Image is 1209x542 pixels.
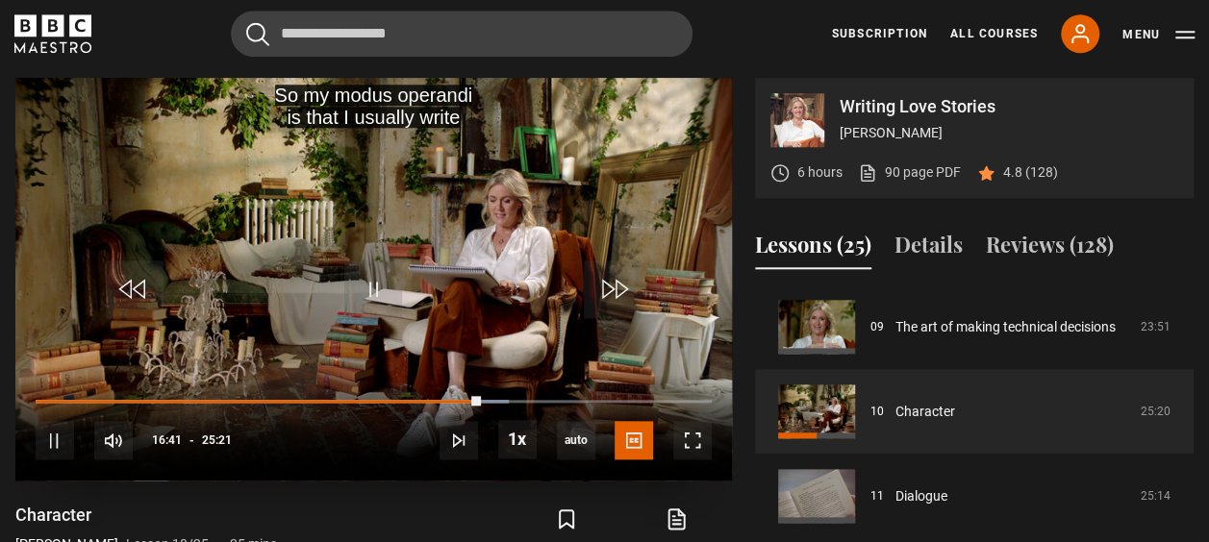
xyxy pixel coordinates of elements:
div: Current quality: 720p [557,421,595,459]
span: auto [557,421,595,459]
p: Writing Love Stories [840,98,1178,115]
a: Character [895,402,955,422]
button: Toggle navigation [1122,25,1195,44]
a: 90 page PDF [858,162,961,183]
a: Subscription [832,25,927,42]
p: 6 hours [797,162,843,183]
p: 4.8 (128) [1003,162,1058,183]
button: Captions [615,421,653,459]
button: Next Lesson [440,421,478,459]
button: Details [894,229,963,269]
a: The art of making technical decisions [895,317,1116,337]
input: Search [231,11,693,57]
svg: BBC Maestro [14,14,91,53]
span: 16:41 [152,423,182,457]
h1: Character [15,504,277,527]
button: Reviews (128) [986,229,1114,269]
span: - [189,433,194,447]
button: Mute [94,421,133,459]
button: Lessons (25) [755,229,871,269]
button: Pause [36,421,74,459]
div: Progress Bar [36,400,712,404]
p: [PERSON_NAME] [840,123,1178,143]
button: Playback Rate [498,420,537,458]
video-js: Video Player [15,78,732,480]
span: 25:21 [202,423,232,457]
button: Submit the search query [246,22,269,46]
a: All Courses [950,25,1038,42]
button: Fullscreen [673,421,712,459]
a: Dialogue [895,486,947,506]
